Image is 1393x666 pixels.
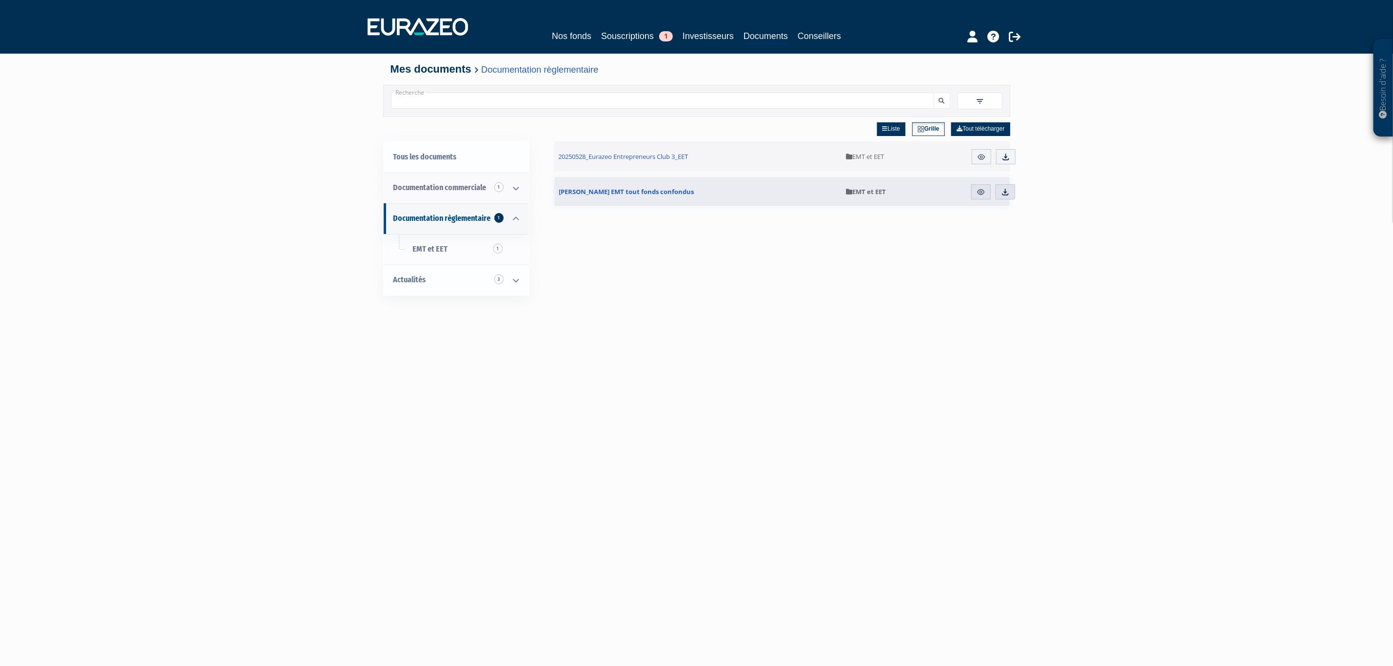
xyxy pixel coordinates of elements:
span: [PERSON_NAME] EMT tout fonds confondus [559,187,694,196]
a: Liste [877,122,905,136]
img: download.svg [1001,153,1010,161]
a: 20250528_Eurazeo Entrepreneurs Club 3_EET [554,141,842,172]
a: Documentation règlementaire [481,64,598,75]
span: 3 [494,274,504,284]
span: Actualités [393,275,426,284]
img: eye.svg [977,153,986,161]
span: EMT et EET [846,152,884,161]
span: 1 [494,182,504,192]
a: Grille [912,122,945,136]
span: EMT et EET [413,244,448,254]
a: Actualités 3 [384,265,529,295]
img: eye.svg [977,188,985,196]
span: 20250528_Eurazeo Entrepreneurs Club 3_EET [559,152,688,161]
a: Tout télécharger [951,122,1010,136]
span: 1 [659,31,673,41]
a: Documents [744,29,788,44]
span: 1 [493,244,503,254]
img: grid.svg [918,126,924,133]
p: Besoin d'aide ? [1378,44,1389,132]
span: Documentation commerciale [393,183,487,192]
a: Tous les documents [384,142,529,173]
img: filter.svg [976,97,984,106]
a: [PERSON_NAME] EMT tout fonds confondus [554,177,841,206]
a: Investisseurs [683,29,734,43]
a: EMT et EET1 [384,234,529,265]
span: EMT et EET [846,187,886,196]
input: Recherche [391,93,934,109]
img: download.svg [1001,188,1010,196]
a: Nos fonds [552,29,591,43]
span: Documentation règlementaire [393,214,491,223]
h4: Mes documents [391,63,1003,75]
a: Documentation commerciale 1 [384,173,529,203]
a: Conseillers [798,29,841,43]
a: Souscriptions1 [601,29,673,43]
span: 1 [494,213,504,223]
a: Documentation règlementaire 1 [384,203,529,234]
img: 1732889491-logotype_eurazeo_blanc_rvb.png [368,18,468,36]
